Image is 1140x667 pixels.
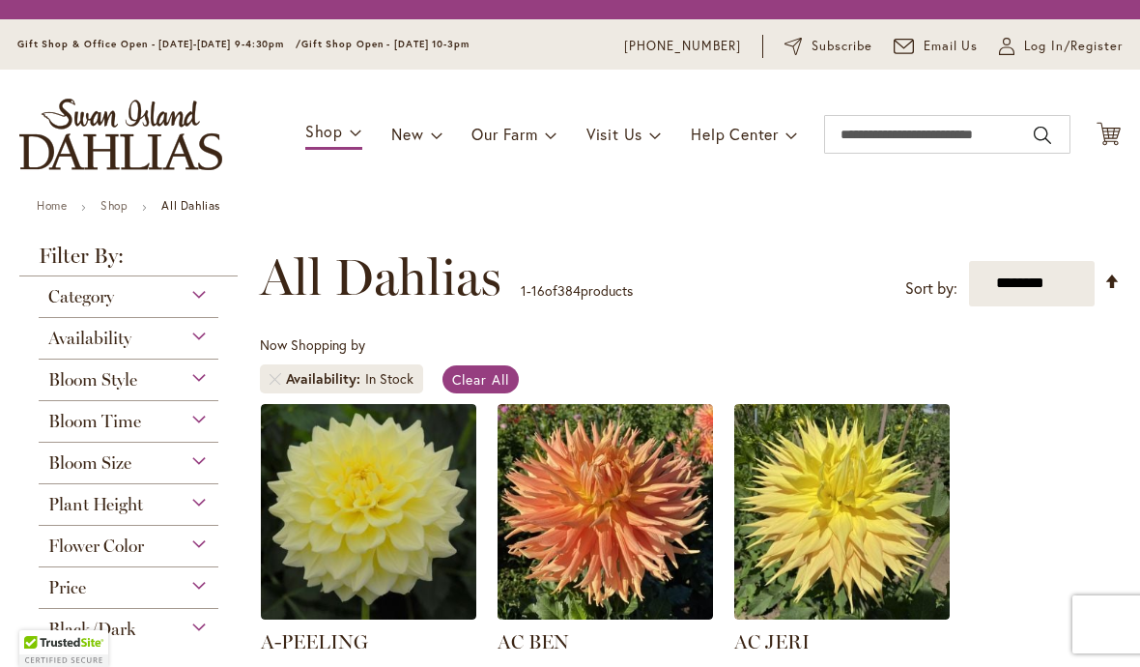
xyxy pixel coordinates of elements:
span: New [391,124,423,144]
img: AC BEN [498,404,713,620]
a: AC Jeri [734,605,950,623]
a: [PHONE_NUMBER] [624,37,741,56]
a: AC BEN [498,605,713,623]
span: All Dahlias [260,248,501,306]
a: Email Us [894,37,979,56]
a: AC BEN [498,630,569,653]
span: Gift Shop Open - [DATE] 10-3pm [301,38,470,50]
a: A-Peeling [261,605,476,623]
span: Bloom Time [48,411,141,432]
span: Flower Color [48,536,144,557]
a: Remove Availability In Stock [270,373,281,385]
span: Price [48,577,86,598]
a: Clear All [442,365,519,393]
span: Availability [286,369,365,389]
span: Clear All [452,370,509,389]
span: Visit Us [586,124,642,144]
p: - of products [521,275,633,306]
a: Home [37,198,67,213]
span: Email Us [924,37,979,56]
span: Availability [48,328,131,349]
button: Search [1034,120,1051,151]
a: AC JERI [734,630,810,653]
span: Gift Shop & Office Open - [DATE]-[DATE] 9-4:30pm / [17,38,301,50]
iframe: Launch Accessibility Center [14,598,69,652]
a: Shop [100,198,128,213]
span: Bloom Size [48,452,131,474]
span: Subscribe [812,37,872,56]
span: Log In/Register [1024,37,1123,56]
a: store logo [19,99,222,170]
span: Shop [305,121,343,141]
span: 1 [521,281,527,300]
a: Log In/Register [999,37,1123,56]
span: Plant Height [48,494,143,515]
span: Help Center [691,124,779,144]
span: Black/Dark Foliage [48,619,136,661]
span: Category [48,286,114,307]
div: In Stock [365,369,413,389]
a: A-PEELING [261,630,368,653]
img: A-Peeling [261,404,476,620]
span: 16 [531,281,545,300]
span: Our Farm [471,124,537,144]
span: 384 [557,281,581,300]
a: Subscribe [784,37,872,56]
img: AC Jeri [734,404,950,620]
span: Now Shopping by [260,335,365,354]
strong: All Dahlias [161,198,220,213]
label: Sort by: [905,271,957,306]
span: Bloom Style [48,369,137,391]
strong: Filter By: [19,246,238,276]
